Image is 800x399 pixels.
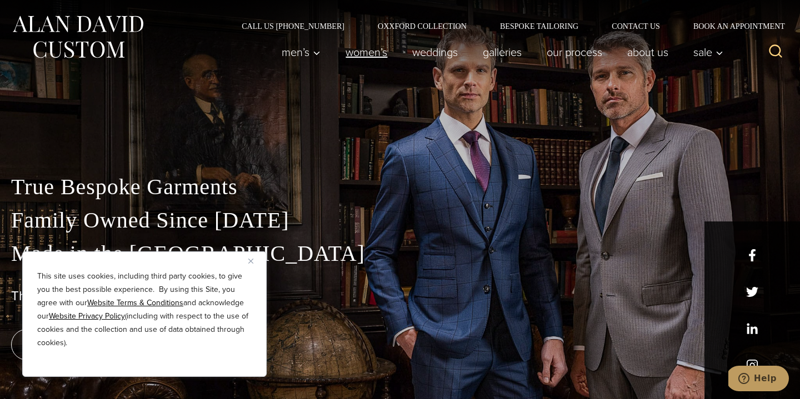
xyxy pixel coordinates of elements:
[361,22,483,30] a: Oxxford Collection
[471,41,534,63] a: Galleries
[400,41,471,63] a: weddings
[11,12,144,62] img: Alan David Custom
[762,39,789,65] button: View Search Form
[11,170,789,270] p: True Bespoke Garments Family Owned Since [DATE] Made in the [GEOGRAPHIC_DATA]
[269,41,729,63] nav: Primary Navigation
[534,41,615,63] a: Our Process
[483,22,595,30] a: Bespoke Tailoring
[248,259,253,264] img: Close
[225,22,789,30] nav: Secondary Navigation
[333,41,400,63] a: Women’s
[87,297,183,309] a: Website Terms & Conditions
[269,41,333,63] button: Child menu of Men’s
[11,329,167,360] a: book an appointment
[11,288,789,304] h1: The Best Custom Suits NYC Has to Offer
[677,22,789,30] a: Book an Appointment
[615,41,681,63] a: About Us
[248,254,262,267] button: Close
[225,22,361,30] a: Call Us [PHONE_NUMBER]
[681,41,729,63] button: Child menu of Sale
[49,310,125,322] a: Website Privacy Policy
[37,270,252,350] p: This site uses cookies, including third party cookies, to give you the best possible experience. ...
[728,366,789,393] iframe: Opens a widget where you can chat to one of our agents
[595,22,677,30] a: Contact Us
